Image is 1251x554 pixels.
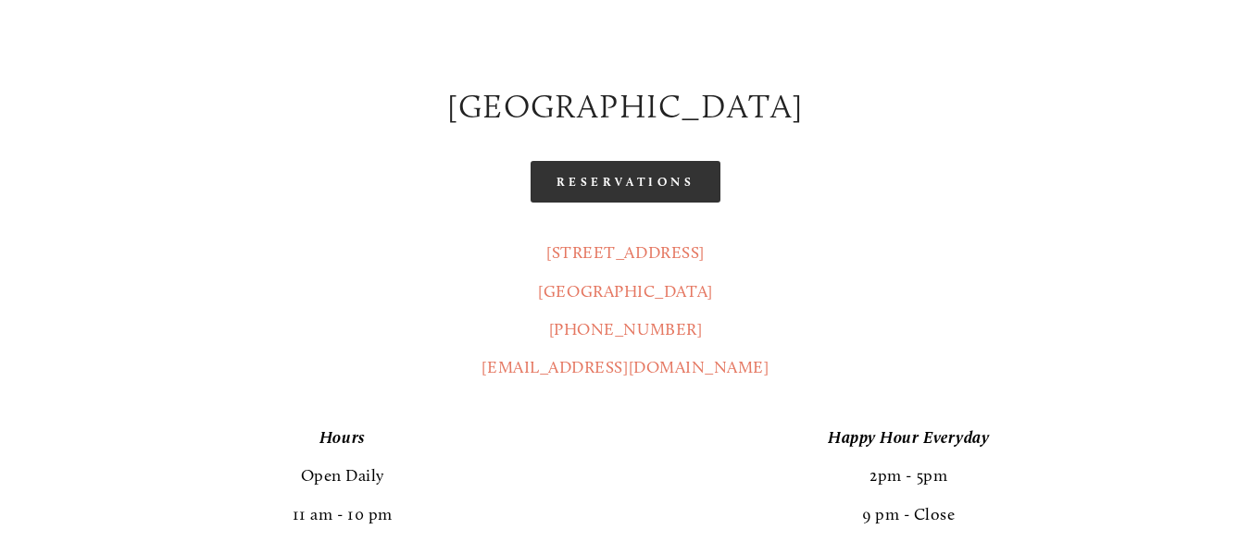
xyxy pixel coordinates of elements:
[642,419,1176,534] p: 2pm - 5pm 9 pm - Close
[75,419,609,534] p: Open Daily 11 am - 10 pm
[531,161,721,203] a: Reservations
[538,242,712,301] a: [STREET_ADDRESS][GEOGRAPHIC_DATA]
[319,427,366,448] em: Hours
[828,427,989,448] em: Happy Hour Everyday
[482,357,769,377] a: [EMAIL_ADDRESS][DOMAIN_NAME]
[549,319,703,339] a: [PHONE_NUMBER]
